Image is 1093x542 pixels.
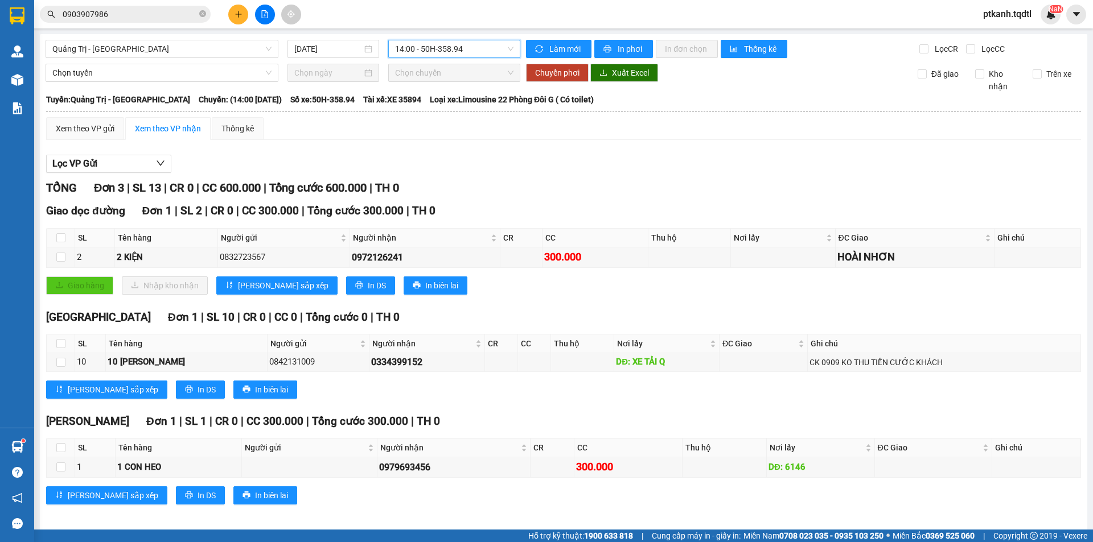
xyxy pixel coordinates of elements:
span: | [642,529,643,542]
span: Tổng cước 300.000 [312,415,408,428]
span: In DS [198,383,216,396]
span: | [237,311,240,324]
span: Chọn tuyến [52,64,272,81]
div: 2 KIỆN [117,251,216,264]
span: Hỗ trợ kỹ thuật: [528,529,633,542]
img: icon-new-feature [1046,9,1056,19]
span: | [406,204,409,217]
span: Chuyến: (14:00 [DATE]) [199,93,282,106]
span: CR 0 [215,415,238,428]
button: file-add [255,5,275,24]
span: [PERSON_NAME] sắp xếp [238,279,328,292]
span: TH 0 [417,415,440,428]
input: 12/08/2025 [294,43,362,55]
span: | [264,181,266,195]
th: CC [543,229,648,247]
span: Tổng cước 0 [306,311,368,324]
span: CC 300.000 [246,415,303,428]
span: copyright [1030,532,1038,540]
th: CR [531,438,574,457]
span: Miền Bắc [893,529,975,542]
span: | [300,311,303,324]
span: close-circle [199,10,206,17]
strong: 0369 525 060 [926,531,975,540]
th: SL [75,334,106,353]
span: [GEOGRAPHIC_DATA] [46,311,151,324]
span: ptkanh.tqdtl [974,7,1041,21]
button: printerIn biên lai [404,276,467,295]
span: In biên lai [255,383,288,396]
button: printerIn phơi [594,40,653,58]
span: printer [355,281,363,290]
span: | [236,204,239,217]
button: caret-down [1066,5,1086,24]
span: | [164,181,167,195]
span: Người nhận [372,337,473,350]
img: logo-vxr [10,7,24,24]
span: Nơi lấy [734,231,823,244]
div: Thống kê [221,122,254,135]
span: caret-down [1071,9,1082,19]
span: | [241,415,244,428]
button: plus [228,5,248,24]
span: TH 0 [412,204,435,217]
button: uploadGiao hàng [46,276,113,295]
span: ⚪️ [886,533,890,538]
span: ĐC Giao [722,337,796,350]
th: Thu hộ [683,438,767,457]
span: | [302,204,305,217]
b: Tuyến: Quảng Trị - [GEOGRAPHIC_DATA] [46,95,190,104]
span: Đơn 3 [94,181,124,195]
span: | [209,415,212,428]
div: CK 0909 KO THU TIỀN CƯỚC KHÁCH [810,356,1079,369]
div: DĐ: XE TẢI Q [616,355,717,369]
span: notification [12,493,23,503]
span: | [175,204,178,217]
span: Quảng Trị - Đà Lạt [52,40,272,57]
div: 1 [77,461,113,474]
span: printer [243,491,250,500]
span: CR 0 [170,181,194,195]
span: TH 0 [375,181,399,195]
span: [PERSON_NAME] sắp xếp [68,489,158,502]
span: 14:00 - 50H-358.94 [395,40,513,57]
button: printerIn DS [176,486,225,504]
span: printer [243,385,250,394]
span: Người gửi [245,441,365,454]
div: 0334399152 [371,355,483,369]
th: SL [75,438,116,457]
span: sync [535,45,545,54]
span: SL 1 [185,415,207,428]
img: warehouse-icon [11,74,23,86]
div: 0842131009 [269,355,367,369]
th: CR [500,229,543,247]
th: Thu hộ [551,334,614,353]
span: Cung cấp máy in - giấy in: [652,529,741,542]
button: printerIn biên lai [233,486,297,504]
span: CC 300.000 [242,204,299,217]
span: In DS [198,489,216,502]
span: In biên lai [255,489,288,502]
span: TỔNG [46,181,77,195]
span: printer [603,45,613,54]
span: plus [235,10,243,18]
span: sort-ascending [225,281,233,290]
div: 10 [77,355,104,369]
th: Tên hàng [116,438,242,457]
span: | [196,181,199,195]
span: CC 0 [274,311,297,324]
strong: 1900 633 818 [584,531,633,540]
span: Miền Nam [743,529,884,542]
span: Nơi lấy [770,441,863,454]
span: Thống kê [744,43,778,55]
span: download [599,69,607,78]
button: printerIn DS [346,276,395,295]
span: In phơi [618,43,644,55]
span: Số xe: 50H-358.94 [290,93,355,106]
span: file-add [261,10,269,18]
div: 0832723567 [220,251,348,264]
div: DĐ: 6146 [769,461,873,474]
img: solution-icon [11,102,23,114]
span: Loại xe: Limousine 22 Phòng Đôi G ( Có toilet) [430,93,594,106]
span: Người gửi [270,337,358,350]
